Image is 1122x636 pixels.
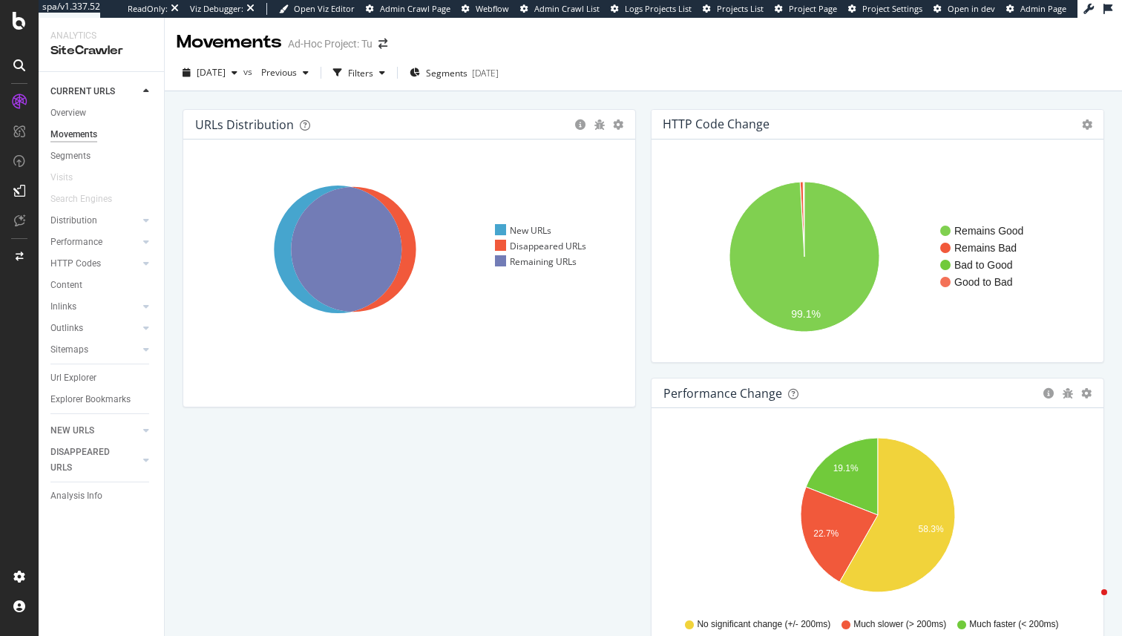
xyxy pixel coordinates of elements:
span: Projects List [717,3,764,14]
text: Good to Bad [954,276,1013,288]
a: Movements [50,127,154,142]
div: circle-info [574,119,586,130]
a: Open Viz Editor [279,3,355,15]
span: 2025 Oct. 1st [197,66,226,79]
a: DISAPPEARED URLS [50,445,139,476]
text: 58.3% [919,524,944,534]
div: URLs Distribution [195,117,294,132]
a: Outlinks [50,321,139,336]
div: gear [1081,388,1092,399]
div: Segments [50,148,91,164]
span: Admin Page [1020,3,1066,14]
text: Remains Good [954,225,1023,237]
text: Bad to Good [954,259,1013,271]
a: Projects List [703,3,764,15]
svg: A chart. [663,163,1092,350]
a: Admin Crawl List [520,3,600,15]
div: gear [613,119,623,130]
span: Open in dev [948,3,995,14]
div: Analytics [50,30,152,42]
div: ReadOnly: [128,3,168,15]
a: Segments [50,148,154,164]
a: Admin Page [1006,3,1066,15]
div: circle-info [1043,388,1054,399]
text: 19.1% [833,463,859,473]
div: Inlinks [50,299,76,315]
span: Much faster (< 200ms) [969,618,1058,631]
div: Outlinks [50,321,83,336]
iframe: Intercom live chat [1072,586,1107,621]
div: Movements [177,30,282,55]
div: Ad-Hoc Project: Tu [288,36,373,51]
div: Movements [50,127,97,142]
a: Inlinks [50,299,139,315]
a: NEW URLS [50,423,139,439]
a: Admin Crawl Page [366,3,450,15]
span: Much slower (> 200ms) [853,618,946,631]
span: vs [243,65,255,78]
span: No significant change (+/- 200ms) [697,618,830,631]
div: DISAPPEARED URLS [50,445,125,476]
button: Previous [255,61,315,85]
a: Distribution [50,213,139,229]
div: Viz Debugger: [190,3,243,15]
a: Sitemaps [50,342,139,358]
span: Logs Projects List [625,3,692,14]
a: Explorer Bookmarks [50,392,154,407]
span: Admin Crawl List [534,3,600,14]
a: Performance [50,235,139,250]
div: Distribution [50,213,97,229]
button: Filters [327,61,391,85]
div: Analysis Info [50,488,102,504]
div: Performance Change [663,386,782,401]
i: Options [1082,119,1092,130]
span: Project Settings [862,3,922,14]
a: Logs Projects List [611,3,692,15]
button: [DATE] [177,61,243,85]
div: Filters [348,67,373,79]
text: 22.7% [813,528,839,539]
div: NEW URLS [50,423,94,439]
div: Disappeared URLs [495,240,586,252]
text: Remains Bad [954,242,1017,254]
a: Overview [50,105,154,121]
div: New URLs [495,224,551,237]
h4: HTTP Code Change [663,114,770,134]
a: Content [50,278,154,293]
div: Remaining URLs [495,255,577,268]
div: Url Explorer [50,370,96,386]
div: Sitemaps [50,342,88,358]
span: Segments [426,67,467,79]
div: Performance [50,235,102,250]
text: 99.1% [791,308,821,320]
a: Project Page [775,3,837,15]
a: Search Engines [50,191,127,207]
div: HTTP Codes [50,256,101,272]
a: CURRENT URLS [50,84,139,99]
button: Segments[DATE] [404,61,505,85]
div: Visits [50,170,73,186]
a: Analysis Info [50,488,154,504]
div: arrow-right-arrow-left [378,39,387,49]
span: Admin Crawl Page [380,3,450,14]
a: Open in dev [934,3,995,15]
div: Content [50,278,82,293]
div: bug [594,119,606,130]
a: Project Settings [848,3,922,15]
div: Explorer Bookmarks [50,392,131,407]
div: SiteCrawler [50,42,152,59]
span: Project Page [789,3,837,14]
div: CURRENT URLS [50,84,115,99]
a: Webflow [462,3,509,15]
a: HTTP Codes [50,256,139,272]
div: [DATE] [472,67,499,79]
a: Url Explorer [50,370,154,386]
span: Webflow [476,3,509,14]
span: Open Viz Editor [294,3,355,14]
span: Previous [255,66,297,79]
div: Overview [50,105,86,121]
div: Search Engines [50,191,112,207]
svg: A chart. [663,432,1092,604]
